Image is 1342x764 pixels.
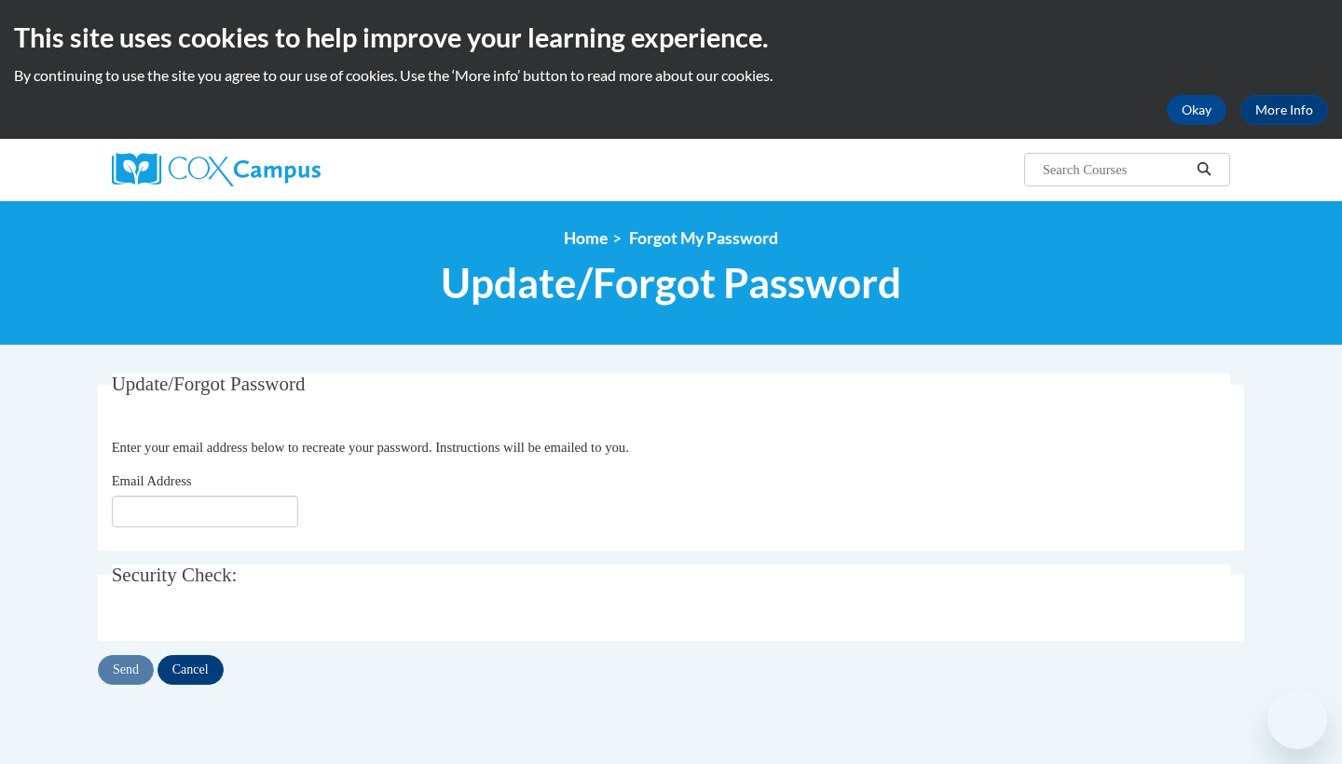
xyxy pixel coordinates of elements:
[1267,689,1327,749] iframe: Button to launch messaging window
[157,655,224,685] input: Cancel
[14,65,1328,86] p: By continuing to use the site you agree to our use of cookies. Use the ‘More info’ button to read...
[112,496,298,527] input: Email
[441,258,901,307] span: Update/Forgot Password
[1167,95,1226,125] button: Okay
[1240,95,1328,125] a: More Info
[112,440,629,455] span: Enter your email address below to recreate your password. Instructions will be emailed to you.
[14,19,1328,56] h2: This site uses cookies to help improve your learning experience.
[1190,158,1218,181] button: Search
[629,228,778,248] span: Forgot My Password
[1041,158,1190,181] input: Search Courses
[112,153,466,186] a: Cox Campus
[112,564,238,586] span: Security Check:
[112,373,306,395] span: Update/Forgot Password
[112,473,192,488] span: Email Address
[564,228,608,248] a: Home
[112,153,321,186] img: Cox Campus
